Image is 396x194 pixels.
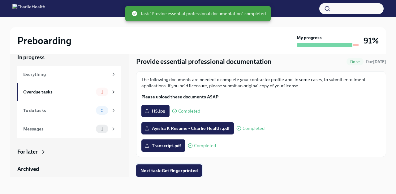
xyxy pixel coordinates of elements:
a: For later [17,148,121,155]
a: To do tasks0 [17,101,121,120]
span: Completed [194,143,216,148]
label: Ayisha K Resume - Charlie Health .pdf [141,122,234,134]
span: 1 [97,127,107,131]
a: Everything [17,66,121,83]
h3: 91% [364,35,379,46]
strong: [DATE] [373,60,386,64]
h4: Provide essential professional documentation [136,57,272,66]
label: Transcript.pdf [141,139,185,152]
p: The following documents are needed to complete your contractor profile and, in some cases, to sub... [141,76,381,89]
span: Task "Provide essential professional documentation" completed [131,10,266,17]
strong: My progress [297,35,322,41]
span: 0 [97,108,107,113]
img: CharlieHealth [12,4,45,14]
a: Archived [17,165,121,173]
span: Completed [178,109,200,114]
span: 1 [97,90,107,94]
span: HS.jpg [146,108,165,114]
h2: Preboarding [17,35,71,47]
strong: Please upload these documents ASAP [141,94,218,100]
span: Due [366,60,386,64]
span: Ayisha K Resume - Charlie Health .pdf [146,125,230,131]
a: Messages1 [17,120,121,138]
div: To do tasks [23,107,93,114]
span: Transcript.pdf [146,142,181,149]
a: Overdue tasks1 [17,83,121,101]
span: Completed [243,126,265,131]
label: HS.jpg [141,105,170,117]
div: Messages [23,126,93,132]
div: Everything [23,71,108,78]
div: For later [17,148,38,155]
span: Next task : Get fingerprinted [140,167,198,174]
a: In progress [17,54,121,61]
div: Overdue tasks [23,89,93,95]
button: Next task:Get fingerprinted [136,164,202,177]
span: Done [346,60,364,64]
